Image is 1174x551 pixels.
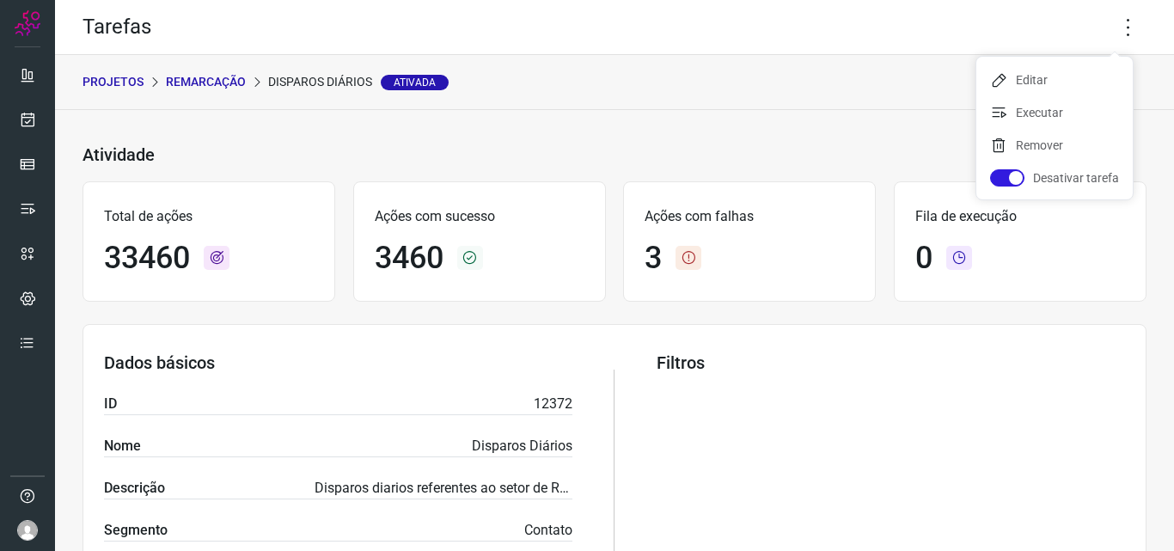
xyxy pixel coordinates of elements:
[83,144,155,165] h3: Atividade
[83,15,151,40] h2: Tarefas
[381,75,449,90] span: Ativada
[375,206,584,227] p: Ações com sucesso
[166,73,246,91] p: Remarcação
[524,520,572,541] p: Contato
[268,73,449,91] p: Disparos Diários
[104,352,572,373] h3: Dados básicos
[915,206,1125,227] p: Fila de execução
[104,478,165,499] label: Descrição
[915,240,932,277] h1: 0
[104,240,190,277] h1: 33460
[645,240,662,277] h1: 3
[315,478,572,499] p: Disparos diarios referentes ao setor de Remacação
[83,73,144,91] p: PROJETOS
[976,164,1133,192] li: Desativar tarefa
[375,240,443,277] h1: 3460
[657,352,1125,373] h3: Filtros
[104,520,168,541] label: Segmento
[104,436,141,456] label: Nome
[976,132,1133,159] li: Remover
[15,10,40,36] img: Logo
[104,206,314,227] p: Total de ações
[472,436,572,456] p: Disparos Diários
[104,394,117,414] label: ID
[534,394,572,414] p: 12372
[976,66,1133,94] li: Editar
[17,520,38,541] img: avatar-user-boy.jpg
[645,206,854,227] p: Ações com falhas
[976,99,1133,126] li: Executar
